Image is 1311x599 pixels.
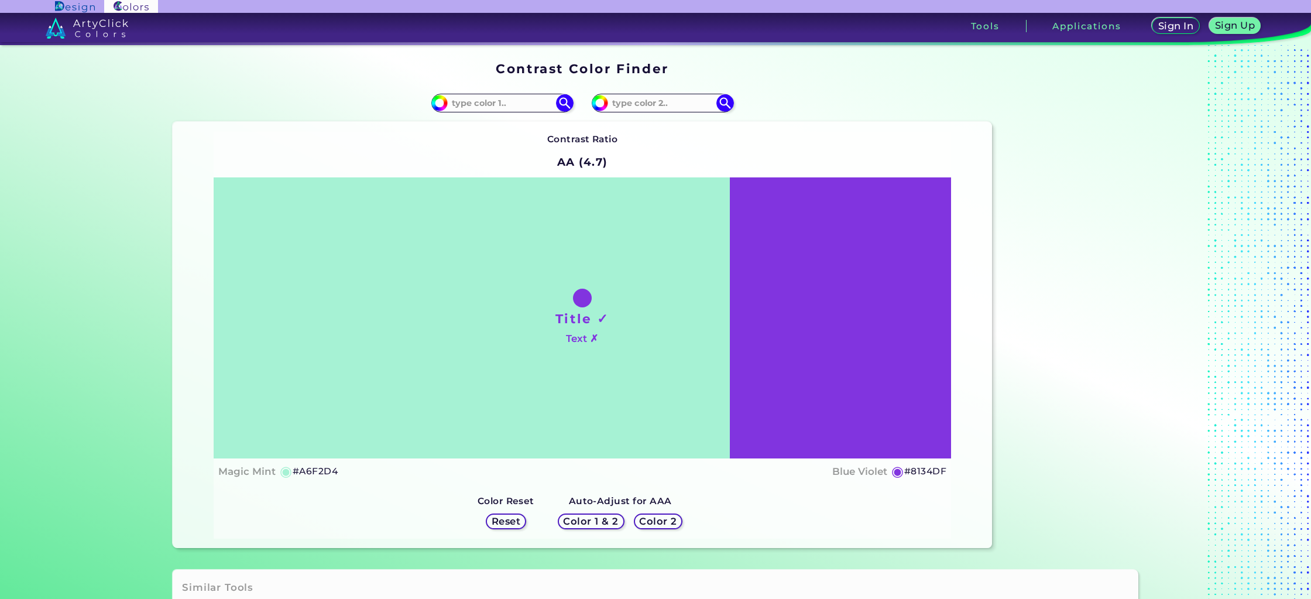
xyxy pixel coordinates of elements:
h5: Color 2 [641,517,675,526]
h5: Sign Up [1217,21,1253,30]
h4: Blue Violet [832,463,887,480]
h3: Applications [1052,22,1121,30]
img: ArtyClick Design logo [55,1,94,12]
h2: AA (4.7) [552,149,613,175]
h5: Reset [493,517,519,526]
h4: Text ✗ [566,330,598,347]
img: icon search [556,94,574,112]
a: Sign In [1154,19,1197,33]
strong: Contrast Ratio [547,134,618,145]
h5: #8134DF [904,464,946,479]
h5: ◉ [280,464,293,478]
h3: Similar Tools [182,581,253,595]
strong: Color Reset [478,495,534,506]
h5: Color 1 & 2 [566,517,616,526]
h1: Title ✓ [555,310,609,327]
h5: Sign In [1160,22,1192,30]
img: icon search [716,94,734,112]
input: type color 2.. [608,95,717,111]
h5: #A6F2D4 [293,464,338,479]
strong: Auto-Adjust for AAA [569,495,672,506]
h4: Magic Mint [218,463,276,480]
img: logo_artyclick_colors_white.svg [46,18,128,39]
h3: Tools [971,22,1000,30]
input: type color 1.. [448,95,557,111]
h5: ◉ [891,464,904,478]
h1: Contrast Color Finder [496,60,668,77]
a: Sign Up [1212,19,1258,33]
